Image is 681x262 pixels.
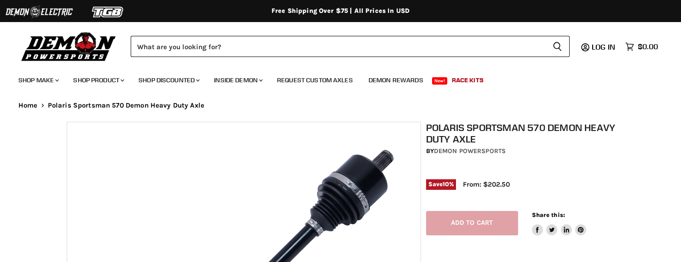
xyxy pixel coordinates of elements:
[131,36,570,57] form: Product
[132,71,205,90] a: Shop Discounted
[131,36,545,57] input: Search
[426,146,619,156] div: by
[588,43,621,51] a: Log in
[426,122,619,145] h1: Polaris Sportsman 570 Demon Heavy Duty Axle
[5,3,74,21] img: Demon Electric Logo 2
[621,40,663,53] a: $0.00
[66,71,130,90] a: Shop Product
[270,71,360,90] a: Request Custom Axles
[207,71,268,90] a: Inside Demon
[434,147,506,155] a: Demon Powersports
[463,180,510,188] span: From: $202.50
[532,211,565,218] span: Share this:
[18,102,38,109] a: Home
[18,30,119,63] img: Demon Powersports
[445,71,491,90] a: Race Kits
[48,102,204,109] span: Polaris Sportsman 570 Demon Heavy Duty Axle
[432,77,448,85] span: New!
[443,181,449,188] span: 10
[638,42,658,51] span: $0.00
[12,67,656,90] ul: Main menu
[426,179,456,189] span: Save %
[592,42,615,51] span: Log in
[12,71,64,90] a: Shop Make
[74,3,143,21] img: TGB Logo 2
[545,36,570,57] button: Search
[532,211,587,235] aside: Share this:
[362,71,430,90] a: Demon Rewards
